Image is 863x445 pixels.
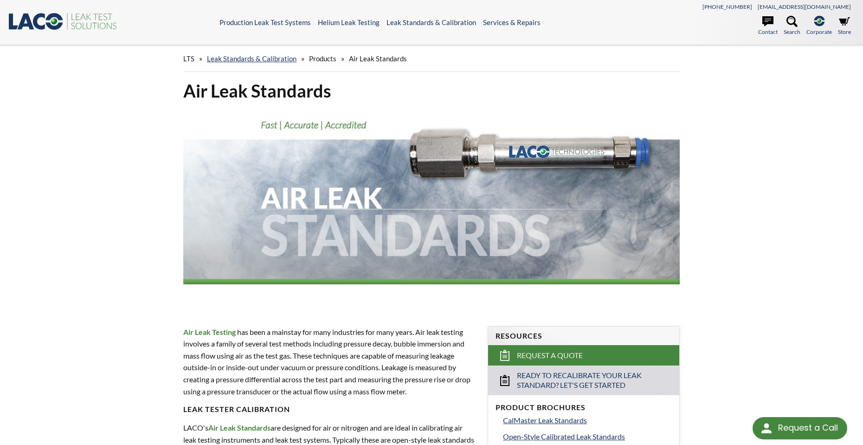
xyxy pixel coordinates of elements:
[207,54,296,63] a: Leak Standards & Calibration
[219,18,311,26] a: Production Leak Test Systems
[183,79,680,102] h1: Air Leak Standards
[503,431,672,443] a: Open-Style Calibrated Leak Standards
[483,18,541,26] a: Services & Repairs
[517,371,652,390] span: Ready to Recalibrate Your Leak Standard? Let's Get Started
[183,46,680,72] div: » » »
[349,54,407,63] span: Air Leak Standards
[759,421,774,436] img: round button
[183,327,236,336] strong: Air Leak Testing
[183,326,477,398] p: has been a mainstay for many industries for many years. Air leak testing involves a family of sev...
[517,351,583,360] span: Request a Quote
[309,54,336,63] span: Products
[758,16,778,36] a: Contact
[183,110,680,308] img: Air Leak Standards header
[503,432,625,441] span: Open-Style Calibrated Leak Standards
[753,417,847,439] div: Request a Call
[183,54,194,63] span: LTS
[503,414,672,426] a: CalMaster Leak Standards
[183,405,477,414] h4: Leak Tester Calibration
[496,403,672,412] h4: Product Brochures
[318,18,380,26] a: Helium Leak Testing
[838,16,851,36] a: Store
[503,416,587,425] span: CalMaster Leak Standards
[806,27,832,36] span: Corporate
[496,331,672,341] h4: Resources
[208,423,270,432] strong: Air Leak Standards
[702,3,752,10] a: [PHONE_NUMBER]
[758,3,851,10] a: [EMAIL_ADDRESS][DOMAIN_NAME]
[386,18,476,26] a: Leak Standards & Calibration
[488,366,679,395] a: Ready to Recalibrate Your Leak Standard? Let's Get Started
[488,345,679,366] a: Request a Quote
[778,417,838,438] div: Request a Call
[784,16,800,36] a: Search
